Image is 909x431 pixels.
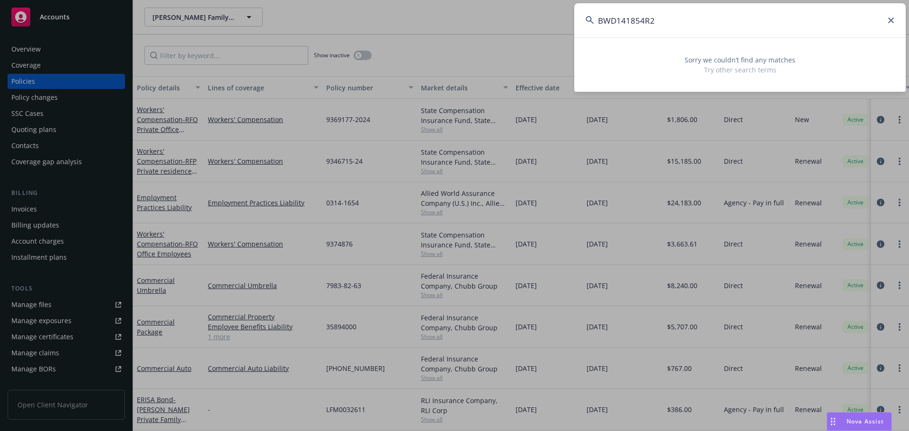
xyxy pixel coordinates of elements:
div: Drag to move [827,413,839,431]
button: Nova Assist [827,412,892,431]
span: Sorry we couldn’t find any matches [586,55,894,65]
input: Search... [574,3,906,37]
span: Nova Assist [847,417,884,425]
span: Try other search terms [586,65,894,75]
